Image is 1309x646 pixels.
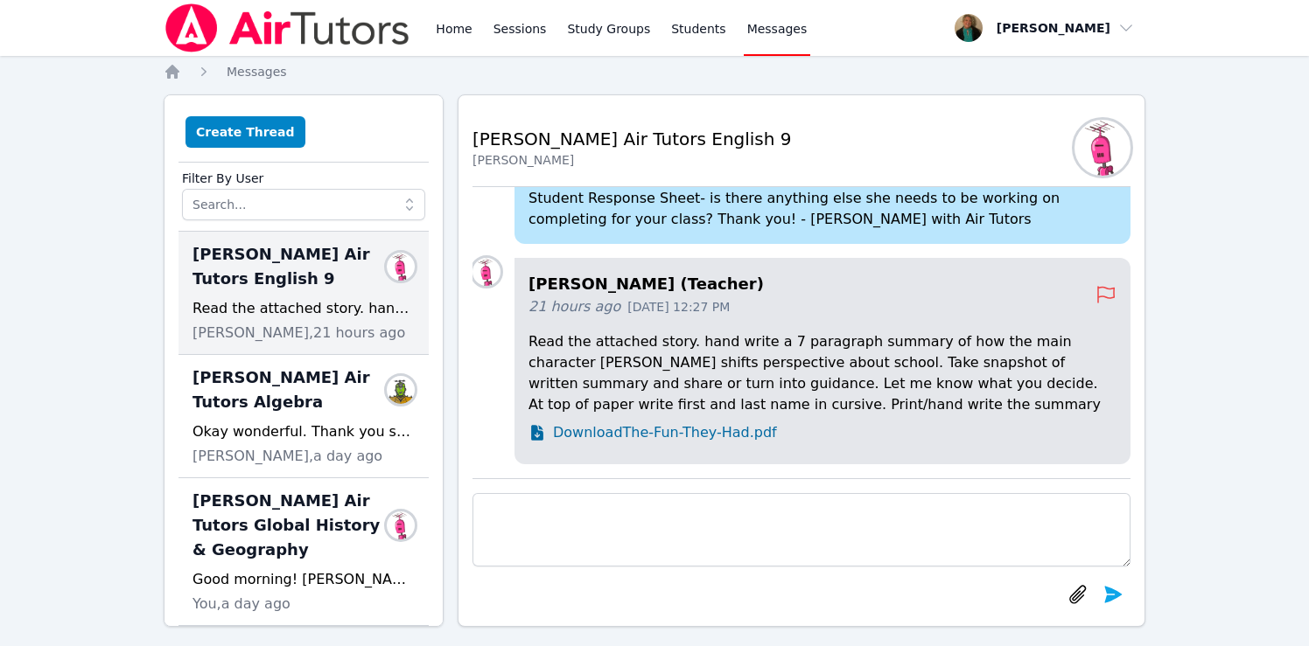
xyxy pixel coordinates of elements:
[192,298,415,319] div: Read the attached story. hand write a 7 paragraph summary of how the main character [PERSON_NAME]...
[227,63,287,80] a: Messages
[472,258,500,286] img: Charlie Dickens
[192,489,394,562] span: [PERSON_NAME] Air Tutors Global History & Geography
[627,298,730,316] span: [DATE] 12:27 PM
[182,189,425,220] input: Search...
[178,232,429,355] div: [PERSON_NAME] Air Tutors English 9Charlie DickensRead the attached story. hand write a 7 paragrap...
[747,20,808,38] span: Messages
[182,163,425,189] label: Filter By User
[164,63,1145,80] nav: Breadcrumb
[192,323,405,344] span: [PERSON_NAME], 21 hours ago
[1074,120,1130,176] img: Charlie Dickens
[528,167,1116,230] p: Hello [PERSON_NAME]! [PERSON_NAME] completed and returned the Week 1 Student Response Sheet- is t...
[472,151,792,169] div: [PERSON_NAME]
[528,272,1095,296] h4: [PERSON_NAME] (Teacher)
[192,365,394,414] span: [PERSON_NAME] Air Tutors Algebra
[528,331,1116,415] p: Read the attached story. hand write a 7 paragraph summary of how the main character [PERSON_NAME]...
[387,511,415,539] img: Avi Stark
[192,569,415,590] div: Good morning! [PERSON_NAME] has completed the vocabulary terms activity in the packet- please let...
[185,116,305,148] button: Create Thread
[178,478,429,626] div: [PERSON_NAME] Air Tutors Global History & GeographyAvi StarkGood morning! [PERSON_NAME] has compl...
[387,376,415,404] img: Jessica Duell
[192,446,382,467] span: [PERSON_NAME], a day ago
[178,355,429,478] div: [PERSON_NAME] Air Tutors AlgebraJessica DuellOkay wonderful. Thank you so much![PERSON_NAME],a da...
[387,253,415,281] img: Charlie Dickens
[164,3,411,52] img: Air Tutors
[528,296,620,317] span: 21 hours ago
[192,594,290,615] span: You, a day ago
[528,422,1116,443] a: DownloadThe-Fun-They-Had.pdf
[472,127,792,151] h2: [PERSON_NAME] Air Tutors English 9
[553,422,777,443] span: Download The-Fun-They-Had.pdf
[192,242,394,291] span: [PERSON_NAME] Air Tutors English 9
[227,65,287,79] span: Messages
[192,421,415,442] div: Okay wonderful. Thank you so much!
